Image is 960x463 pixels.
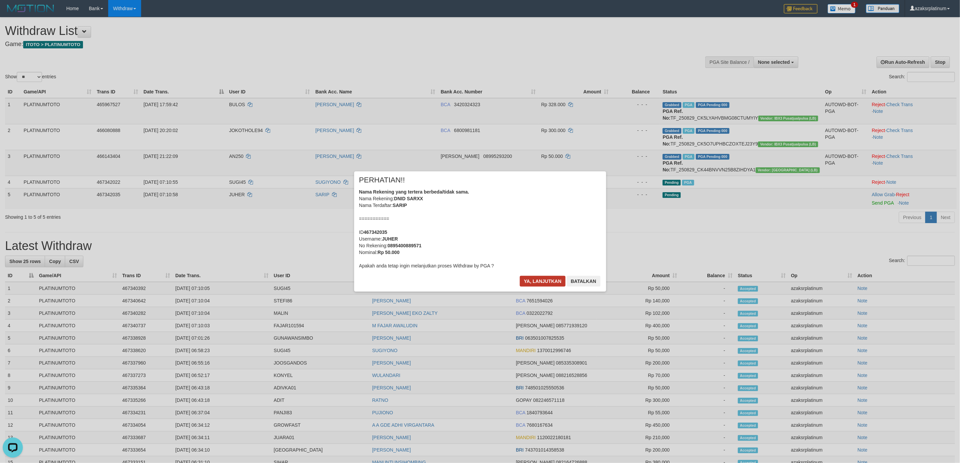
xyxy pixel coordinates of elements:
[387,243,421,248] b: 0895400889571
[359,189,469,195] b: Nama Rekening yang tertera berbeda/tidak sama.
[394,196,423,201] b: DNID SARXX
[359,177,405,183] span: PERHATIAN!!
[3,3,23,23] button: Open LiveChat chat widget
[520,276,566,287] button: Ya, lanjutkan
[359,188,601,269] div: Nama Rekening: Nama Terdaftar: =========== ID Username: No Rekening: Nominal: Apakah anda tetap i...
[378,250,400,255] b: Rp 50.000
[393,203,407,208] b: SARIP
[382,236,398,242] b: JUHER
[364,229,387,235] b: 467342035
[567,276,600,287] button: Batalkan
